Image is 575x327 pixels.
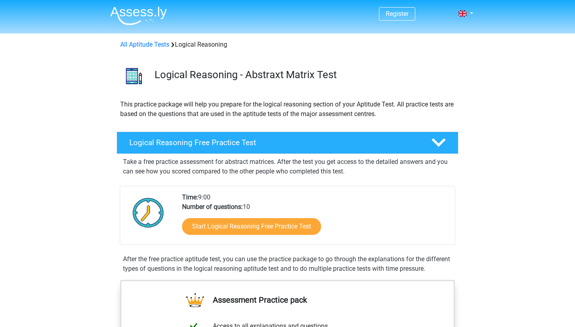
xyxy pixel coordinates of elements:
[123,157,452,176] p: Take a free practice assessment for abstract matrices. After the test you get access to the detai...
[113,132,462,154] a: Logical Reasoning Free Practice Test
[155,69,452,81] h3: Logical Reasoning - Abstraxt Matrix Test
[128,193,169,232] img: Clock
[182,203,243,211] b: Number of questions:
[129,138,418,147] h4: Logical Reasoning Free Practice Test
[182,218,321,235] a: Start Logical Reasoning Free Practice Test
[386,10,408,18] a: Register
[120,254,455,274] div: After the free practice aptitude test, you can use the practice package to go through the explana...
[176,193,454,244] div: 9:00 10
[117,59,151,93] img: logical reasoning
[182,193,198,201] b: Time:
[120,100,455,119] p: This practice package will help you prepare for the logical reasoning section of your Aptitude Te...
[120,41,169,48] a: All Aptitude Tests
[117,40,458,49] div: Logical Reasoning
[110,6,167,25] img: Assessly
